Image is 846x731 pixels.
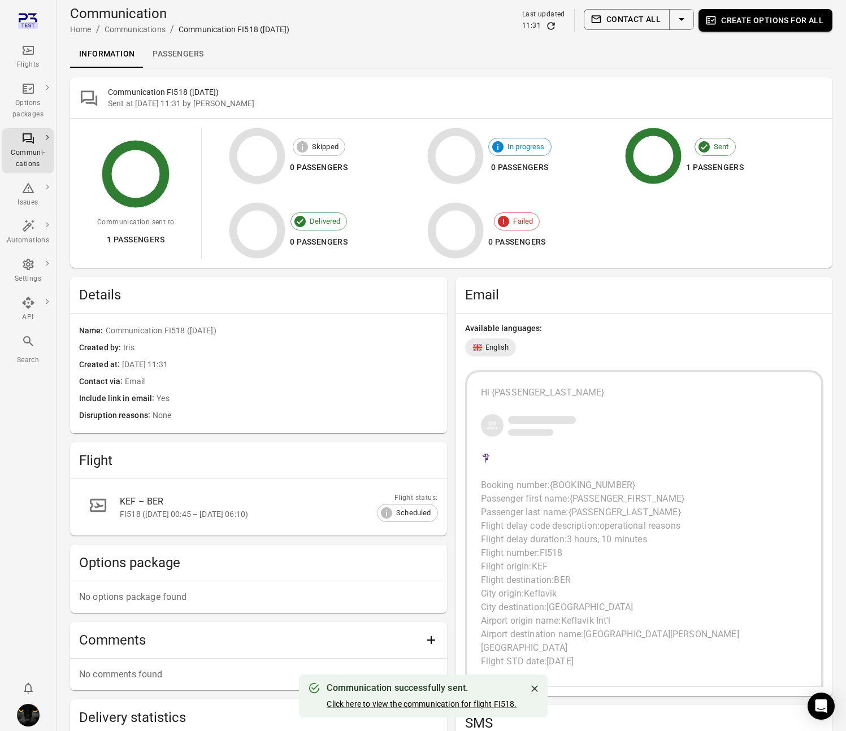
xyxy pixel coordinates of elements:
[686,160,744,175] div: 1 passengers
[390,507,437,519] span: Scheduled
[108,86,823,98] h2: Communication FI518 ([DATE])
[481,507,569,517] span: Passenger last name:
[481,534,567,545] span: Flight delay duration:
[584,9,694,30] div: Split button
[70,5,289,23] h1: Communication
[79,451,438,469] h2: Flight
[157,393,437,405] span: Yes
[2,178,54,212] a: Issues
[79,554,438,572] h2: Options package
[79,708,438,726] h2: Delivery statistics
[122,359,437,371] span: [DATE] 11:31
[522,9,565,20] div: Last updated
[485,342,509,353] span: English
[7,147,49,170] div: Communi-cations
[569,507,681,517] span: {PASSENGER_LAST_NAME}
[546,602,634,612] span: [GEOGRAPHIC_DATA]
[170,23,174,36] li: /
[79,410,153,422] span: Disruption reasons
[481,547,540,558] span: Flight number:
[327,681,517,695] div: Communication successfully sent.
[570,493,684,504] span: {PASSENGER_FIRST_NAME}
[79,590,438,604] p: No options package found
[79,325,106,337] span: Name
[567,534,647,545] span: 3 hours, 10 minutes
[79,286,438,304] span: Details
[7,98,49,120] div: Options packages
[481,629,584,639] span: Airport destination name:
[120,508,411,520] div: FI518 ([DATE] 00:45 – [DATE] 06:10)
[108,98,823,109] div: Sent at [DATE] 11:31 by [PERSON_NAME]
[290,160,348,175] div: 0 passengers
[12,699,44,731] button: Iris
[106,325,438,337] span: Communication FI518 ([DATE])
[481,656,546,667] span: Flight STD date:
[481,588,524,599] span: City origin:
[79,488,438,527] a: KEF – BERFI518 ([DATE] 00:45 – [DATE] 06:10)
[488,160,552,175] div: 0 passengers
[303,216,346,227] span: Delivered
[2,331,54,369] button: Search
[584,9,670,30] button: Contact all
[79,668,438,681] p: No comments found
[501,141,551,153] span: In progress
[79,631,420,649] h2: Comments
[79,342,123,354] span: Created by
[96,23,100,36] li: /
[17,704,40,726] img: images
[481,520,600,531] span: Flight delay code description:
[465,338,516,356] div: English
[290,235,348,249] div: 0 passengers
[120,495,411,508] div: KEF – BER
[153,410,438,422] span: None
[70,23,289,36] nav: Breadcrumbs
[669,9,694,30] button: Select action
[699,9,832,32] button: Create options for all
[554,575,570,585] span: BER
[481,451,492,465] img: Company logo
[123,342,437,354] span: Iris
[507,216,539,227] span: Failed
[522,20,541,32] div: 11:31
[481,386,808,399] div: Hi {PASSENGER_LAST_NAME}
[79,393,157,405] span: Include link in email
[2,79,54,124] a: Options packages
[17,677,40,699] button: Notifications
[327,699,517,708] a: Click here to view the communication for flight FI518.
[540,547,563,558] span: FI518
[481,602,547,612] span: City destination:
[97,217,174,228] div: Communication sent to
[2,254,54,288] a: Settings
[532,561,548,572] span: KEF
[97,233,174,247] div: 1 passengers
[2,293,54,327] a: API
[481,575,554,585] span: Flight destination:
[481,480,550,490] span: Booking number:
[105,24,166,35] div: Communications
[306,141,345,153] span: Skipped
[144,41,212,68] a: Passengers
[420,629,442,651] button: Add comment
[7,273,49,285] div: Settings
[481,615,561,626] span: Airport origin name:
[7,59,49,71] div: Flights
[79,376,125,388] span: Contact via
[7,355,49,366] div: Search
[2,128,54,173] a: Communi-cations
[524,588,557,599] span: Keflavik
[481,493,570,504] span: Passenger first name:
[179,24,289,35] div: Communication FI518 ([DATE])
[70,41,832,68] div: Local navigation
[125,376,437,388] span: Email
[545,20,557,32] button: Refresh data
[2,216,54,250] a: Automations
[488,235,546,249] div: 0 passengers
[600,520,680,531] span: operational reasons
[526,680,543,697] button: Close
[7,197,49,208] div: Issues
[2,40,54,74] a: Flights
[70,25,92,34] a: Home
[546,656,574,667] span: [DATE]
[481,561,532,572] span: Flight origin:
